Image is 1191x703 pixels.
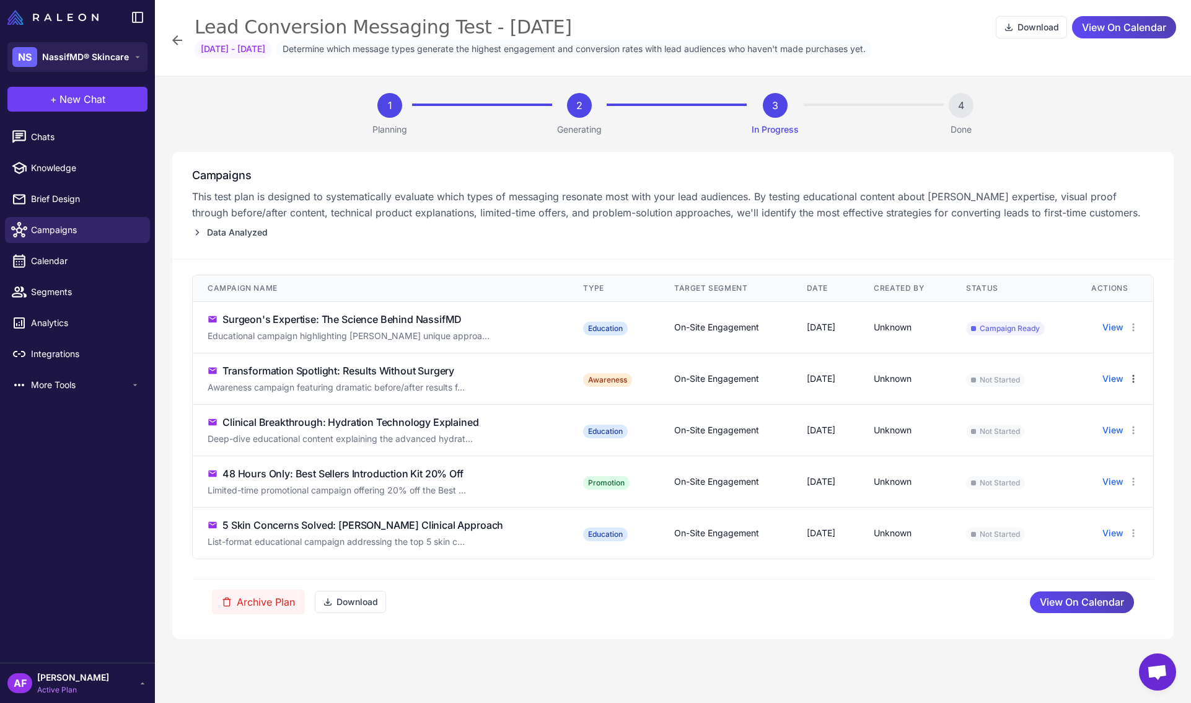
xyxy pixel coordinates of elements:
[583,322,628,335] div: Education
[193,275,568,302] th: Campaign Name
[208,484,553,497] div: Click to edit
[807,475,845,489] div: [DATE]
[557,123,602,136] p: Generating
[583,425,628,438] div: Education
[1102,526,1123,540] button: View
[1040,591,1124,613] span: View On Calendar
[807,526,845,540] div: [DATE]
[874,526,936,540] div: Unknown
[966,528,1025,541] span: Not Started
[674,526,777,540] div: On-Site Engagement
[192,188,1154,221] p: This test plan is designed to systematically evaluate which types of messaging resonate most with...
[674,372,777,386] div: On-Site Engagement
[31,192,140,206] span: Brief Design
[372,123,407,136] p: Planning
[5,155,150,181] a: Knowledge
[996,16,1067,38] button: Download
[874,372,936,386] div: Unknown
[1076,275,1153,302] th: Actions
[1102,321,1123,334] button: View
[951,123,972,136] p: Done
[37,671,109,684] span: [PERSON_NAME]
[807,423,845,437] div: [DATE]
[195,15,572,40] div: Lead Conversion Messaging Test - [DATE]
[42,50,129,64] span: NassifMD® Skincare
[583,476,630,490] div: Promotion
[567,93,592,118] div: 2
[674,475,777,489] div: On-Site Engagement
[583,373,632,387] div: Awareness
[7,10,99,25] img: Raleon Logo
[208,535,553,549] div: Click to edit
[7,42,147,72] button: NSNassifMD® Skincare
[659,275,792,302] th: Target Segment
[222,415,479,430] div: Clinical Breakthrough: Hydration Technology Explained
[792,275,859,302] th: Date
[192,167,1154,183] h3: Campaigns
[207,226,268,239] span: Data Analyzed
[1102,475,1123,489] button: View
[5,186,150,212] a: Brief Design
[31,316,140,330] span: Analytics
[195,40,271,58] span: [DATE] - [DATE]
[951,275,1076,302] th: Status
[31,285,140,299] span: Segments
[208,432,553,446] div: Click to edit
[5,248,150,274] a: Calendar
[377,93,402,118] div: 1
[874,321,936,334] div: Unknown
[5,310,150,336] a: Analytics
[874,423,936,437] div: Unknown
[7,673,32,693] div: AF
[807,321,845,334] div: [DATE]
[1082,17,1166,38] span: View On Calendar
[7,87,147,112] button: +New Chat
[674,321,777,334] div: On-Site Engagement
[222,518,503,533] div: 5 Skin Concerns Solved: [PERSON_NAME] Clinical Approach
[859,275,951,302] th: Created By
[276,40,872,58] span: Determine which message types generate the highest engagement and conversion rates with lead audi...
[12,47,37,67] div: NS
[568,275,659,302] th: Type
[5,341,150,367] a: Integrations
[1139,653,1176,691] a: Open chat
[222,312,462,327] div: Surgeon's Expertise: The Science Behind NassifMD
[966,322,1045,335] span: Campaign Ready
[752,123,799,136] p: In Progress
[31,161,140,175] span: Knowledge
[807,372,845,386] div: [DATE]
[5,217,150,243] a: Campaigns
[31,378,130,392] span: More Tools
[59,92,105,107] span: New Chat
[763,93,788,118] div: 3
[1102,423,1123,437] button: View
[208,381,553,394] div: Click to edit
[966,373,1025,387] span: Not Started
[966,476,1025,490] span: Not Started
[966,425,1025,438] span: Not Started
[222,466,464,481] div: 48 Hours Only: Best Sellers Introduction Kit 20% Off
[212,590,305,614] button: Archive Plan
[37,684,109,696] span: Active Plan
[315,591,386,613] button: Download
[31,347,140,361] span: Integrations
[222,363,454,378] div: Transformation Spotlight: Results Without Surgery
[583,528,628,541] div: Education
[1102,372,1123,386] button: View
[674,423,777,437] div: On-Site Engagement
[5,124,150,150] a: Chats
[5,279,150,305] a: Segments
[31,254,140,268] span: Calendar
[208,329,553,343] div: Click to edit
[874,475,936,489] div: Unknown
[31,223,140,237] span: Campaigns
[949,93,973,118] div: 4
[31,130,140,144] span: Chats
[50,92,57,107] span: +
